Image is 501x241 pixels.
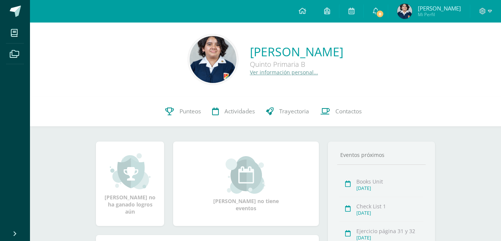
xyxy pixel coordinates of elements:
a: Ver información personal... [250,69,318,76]
span: Contactos [335,107,362,115]
a: [PERSON_NAME] [250,44,343,60]
div: [PERSON_NAME] no tiene eventos [209,156,284,212]
a: Trayectoria [260,96,315,127]
div: [DATE] [356,235,423,241]
div: [DATE] [356,210,423,216]
img: 8a7ab895a1f9e8aaf29ab4308da66bbc.png [397,4,412,19]
span: 8 [376,10,384,18]
a: Actividades [206,96,260,127]
div: Eventos próximos [337,151,426,158]
span: Punteos [179,107,201,115]
img: achievement_small.png [110,152,151,190]
div: Books Unit [356,178,423,185]
span: Mi Perfil [418,11,461,18]
a: Punteos [160,96,206,127]
a: Contactos [315,96,367,127]
div: Ejercicio página 31 y 32 [356,227,423,235]
div: [DATE] [356,185,423,191]
div: [PERSON_NAME] no ha ganado logros aún [103,152,157,215]
span: Trayectoria [279,107,309,115]
div: Quinto Primaria B [250,60,343,69]
span: [PERSON_NAME] [418,5,461,12]
span: Actividades [224,107,255,115]
img: 0dc998a172dbb69d59d863663b226acd.png [190,36,236,83]
img: event_small.png [226,156,266,194]
div: Check List 1 [356,203,423,210]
